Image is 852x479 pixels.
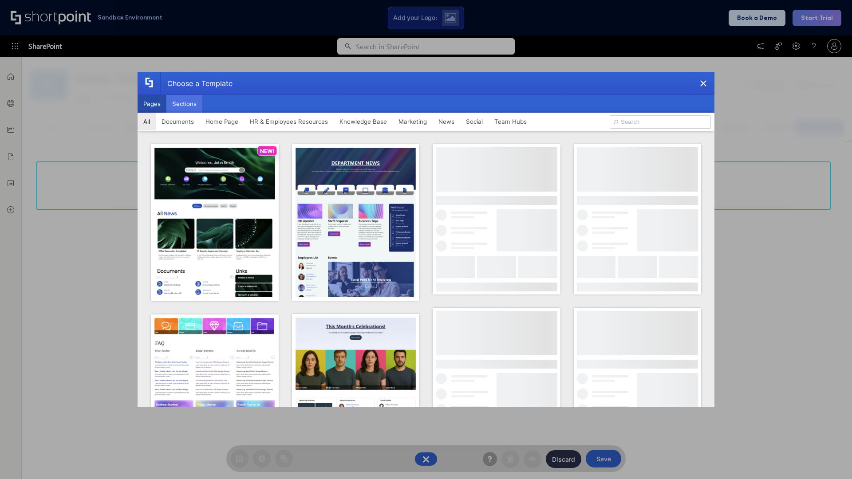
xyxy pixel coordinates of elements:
button: Home Page [200,113,244,130]
button: Social [460,113,489,130]
button: HR & Employees Resources [244,113,334,130]
button: Pages [138,95,166,113]
iframe: Chat Widget [808,436,852,479]
button: Sections [166,95,202,113]
button: Team Hubs [489,113,532,130]
button: Knowledge Base [334,113,393,130]
input: Search [610,115,711,129]
button: Marketing [393,113,433,130]
div: template selector [138,72,714,407]
button: News [433,113,460,130]
div: Choose a Template [160,72,233,94]
button: Documents [156,113,200,130]
p: NEW! [260,148,274,154]
button: All [138,113,156,130]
